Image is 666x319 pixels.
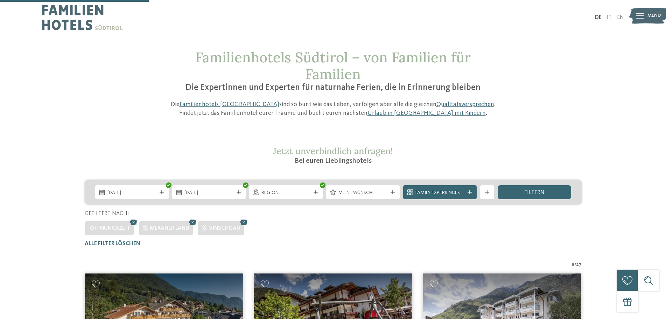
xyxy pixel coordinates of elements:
span: / [574,261,576,268]
span: Family Experiences [415,189,464,196]
span: Öffnungszeit [90,226,130,231]
span: 8 [572,261,574,268]
a: Urlaub in [GEOGRAPHIC_DATA] mit Kindern [367,110,486,116]
a: IT [607,15,612,20]
span: Meine Wünsche [338,189,387,196]
span: filtern [524,190,545,195]
a: DE [595,15,602,20]
span: Die Expertinnen und Experten für naturnahe Ferien, die in Erinnerung bleiben [185,83,481,92]
span: Vinschgau [209,226,240,231]
p: Die sind so bunt wie das Leben, verfolgen aber alle die gleichen . Findet jetzt das Familienhotel... [167,100,499,118]
span: Meraner Land [150,226,189,231]
span: [DATE] [184,189,233,196]
span: Familienhotels Südtirol – von Familien für Familien [195,48,471,83]
span: Menü [647,12,661,19]
a: Familienhotels [GEOGRAPHIC_DATA] [180,101,279,108]
a: EN [617,15,624,20]
span: Jetzt unverbindlich anfragen! [273,145,393,157]
span: Gefiltert nach: [85,211,129,216]
span: Bei euren Lieblingshotels [295,158,372,165]
span: [DATE] [107,189,156,196]
span: Region [261,189,310,196]
span: Alle Filter löschen [85,241,140,247]
span: 27 [576,261,582,268]
a: Qualitätsversprechen [436,101,494,108]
